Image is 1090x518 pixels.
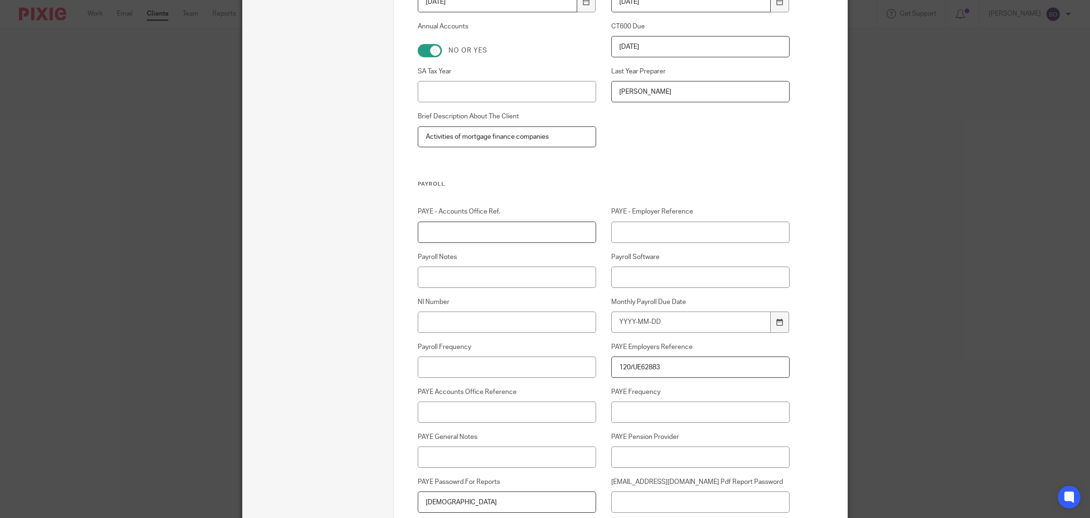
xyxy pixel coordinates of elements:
label: PAYE Frequency [611,387,790,397]
label: No or yes [448,46,487,55]
label: PAYE Employers Reference [611,342,790,352]
label: Payroll Notes [418,252,597,262]
label: PAYE - Employer Reference [611,207,790,216]
label: PAYE Passowrd For Reports [418,477,597,487]
label: PAYE - Accounts Office Ref. [418,207,597,216]
label: [EMAIL_ADDRESS][DOMAIN_NAME] Pdf Report Password [611,477,790,487]
label: Monthly Payroll Due Date [611,297,790,307]
label: Payroll Frequency [418,342,597,352]
label: PAYE General Notes [418,432,597,442]
label: PAYE Pension Provider [611,432,790,442]
label: PAYE Accounts Office Reference [418,387,597,397]
h3: Payroll [418,180,790,188]
label: Payroll Software [611,252,790,262]
label: Annual Accounts [418,22,597,37]
label: CT600 Due [611,22,790,31]
input: YYYY-MM-DD [611,312,771,333]
label: SA Tax Year [418,67,597,76]
label: Brief Description About The Client [418,112,597,121]
label: Last Year Preparer [611,67,790,76]
label: NI Number [418,297,597,307]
